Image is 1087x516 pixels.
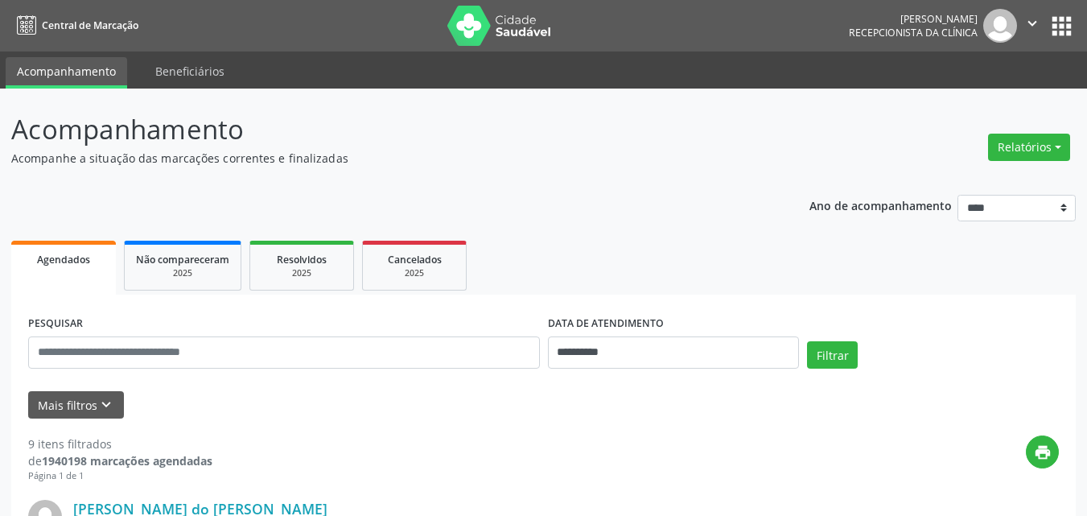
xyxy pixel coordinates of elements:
[28,436,212,452] div: 9 itens filtrados
[144,57,236,85] a: Beneficiários
[807,341,858,369] button: Filtrar
[42,453,212,469] strong: 1940198 marcações agendadas
[28,452,212,469] div: de
[11,150,756,167] p: Acompanhe a situação das marcações correntes e finalizadas
[809,195,952,215] p: Ano de acompanhamento
[42,19,138,32] span: Central de Marcação
[11,109,756,150] p: Acompanhamento
[1034,444,1052,461] i: print
[374,267,455,279] div: 2025
[277,253,327,266] span: Resolvidos
[28,469,212,483] div: Página 1 de 1
[983,9,1017,43] img: img
[388,253,442,266] span: Cancelados
[1026,436,1059,469] button: print
[548,312,664,336] label: DATA DE ATENDIMENTO
[849,12,978,26] div: [PERSON_NAME]
[6,57,127,89] a: Acompanhamento
[28,391,124,419] button: Mais filtroskeyboard_arrow_down
[849,26,978,39] span: Recepcionista da clínica
[28,312,83,336] label: PESQUISAR
[11,12,138,39] a: Central de Marcação
[988,134,1070,161] button: Relatórios
[1017,9,1048,43] button: 
[97,396,115,414] i: keyboard_arrow_down
[37,253,90,266] span: Agendados
[136,267,229,279] div: 2025
[1048,12,1076,40] button: apps
[1023,14,1041,32] i: 
[261,267,342,279] div: 2025
[136,253,229,266] span: Não compareceram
